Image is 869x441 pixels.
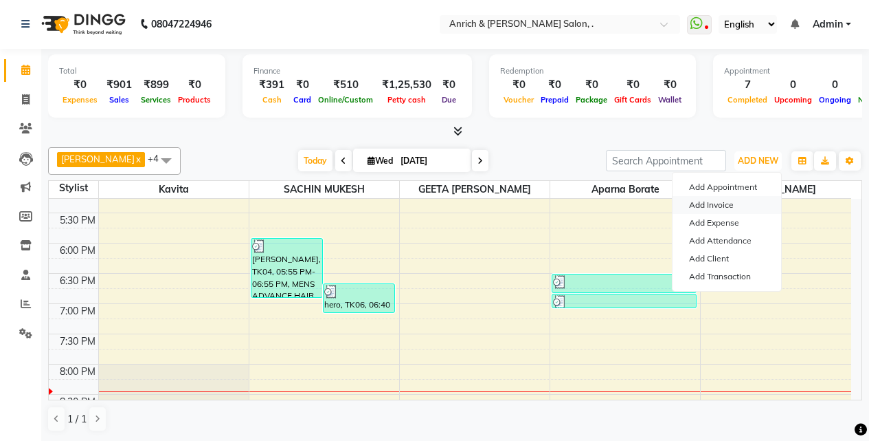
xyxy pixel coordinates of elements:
[174,95,214,105] span: Products
[57,334,98,349] div: 7:30 PM
[438,95,460,105] span: Due
[611,77,655,93] div: ₹0
[500,65,685,77] div: Redemption
[253,77,290,93] div: ₹391
[655,95,685,105] span: Wallet
[673,196,781,214] a: Add Invoice
[384,95,429,105] span: Petty cash
[673,232,781,250] a: Add Attendance
[290,95,315,105] span: Card
[724,95,771,105] span: Completed
[813,17,843,32] span: Admin
[537,95,572,105] span: Prepaid
[738,155,778,166] span: ADD NEW
[673,250,781,268] a: Add Client
[376,77,437,93] div: ₹1,25,530
[253,65,461,77] div: Finance
[290,77,315,93] div: ₹0
[298,150,332,171] span: Today
[500,95,537,105] span: Voucher
[771,77,815,93] div: 0
[59,65,214,77] div: Total
[151,5,212,43] b: 08047224946
[437,77,461,93] div: ₹0
[734,151,782,171] button: ADD NEW
[724,77,771,93] div: 7
[61,153,135,164] span: [PERSON_NAME]
[572,95,611,105] span: Package
[57,365,98,379] div: 8:00 PM
[57,304,98,319] div: 7:00 PM
[251,239,322,297] div: [PERSON_NAME], TK04, 05:55 PM-06:55 PM, MENS ADVANCE HAIR CUT,EYEBROWS GROOMING,TRIMMING + [PERSO...
[35,5,129,43] img: logo
[57,395,98,409] div: 8:30 PM
[324,284,394,312] div: hero, TK06, 06:40 PM-07:10 PM, MENS ADVANCE HAIR CUT
[400,181,550,198] span: GEETA [PERSON_NAME]
[550,181,700,198] span: Aparna borate
[106,95,133,105] span: Sales
[315,77,376,93] div: ₹510
[137,95,174,105] span: Services
[364,155,396,166] span: Wed
[59,95,101,105] span: Expenses
[135,153,141,164] a: x
[148,153,169,164] span: +4
[500,77,537,93] div: ₹0
[655,77,685,93] div: ₹0
[57,274,98,288] div: 6:30 PM
[815,77,855,93] div: 0
[673,268,781,286] a: Add Transaction
[315,95,376,105] span: Online/Custom
[552,275,696,292] div: [PERSON_NAME], TK03, 06:30 PM-06:50 PM, EYEBROWS GROOMING,UPPER LIP THREADING,FOREHEAD THREADING
[537,77,572,93] div: ₹0
[396,151,465,171] input: 2025-09-03
[673,214,781,232] a: Add Expense
[101,77,137,93] div: ₹901
[49,181,98,195] div: Stylist
[99,181,249,198] span: Kavita
[59,77,101,93] div: ₹0
[174,77,214,93] div: ₹0
[606,150,726,171] input: Search Appointment
[67,412,87,427] span: 1 / 1
[673,178,781,196] button: Add Appointment
[137,77,174,93] div: ₹899
[815,95,855,105] span: Ongoing
[771,95,815,105] span: Upcoming
[572,77,611,93] div: ₹0
[57,244,98,258] div: 6:00 PM
[552,294,696,308] div: Sneha, TK05, 06:50 PM-07:05 PM, EYEBROWS GROOMING,FOREHEAD THREADING
[249,181,399,198] span: SACHIN MUKESH
[57,213,98,228] div: 5:30 PM
[259,95,285,105] span: Cash
[611,95,655,105] span: Gift Cards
